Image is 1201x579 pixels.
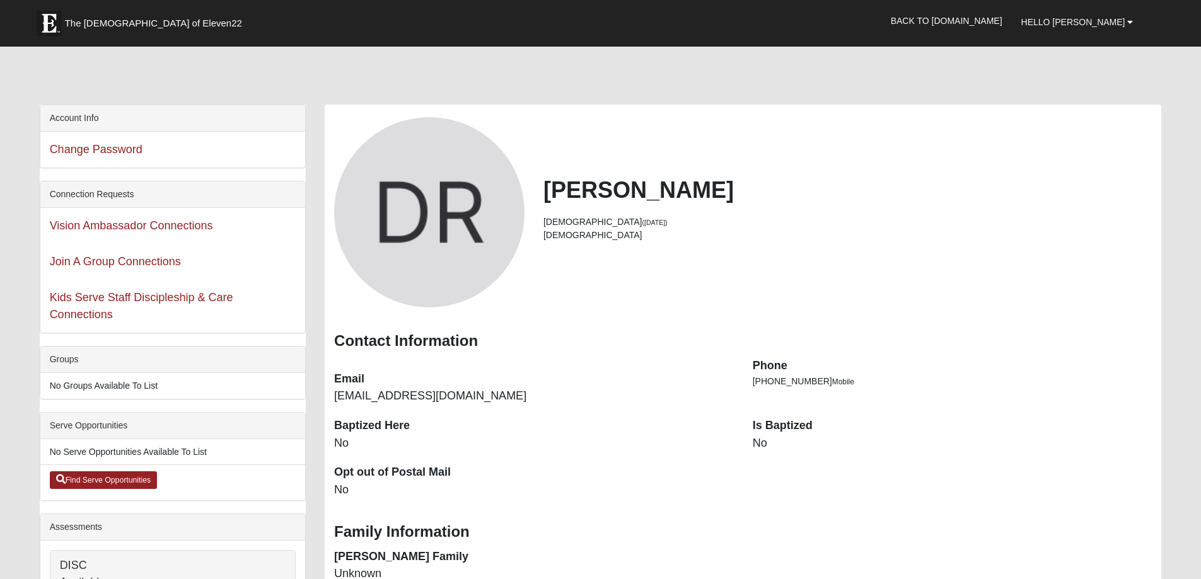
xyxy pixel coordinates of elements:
dt: Baptized Here [334,418,734,434]
a: View Fullsize Photo [334,117,525,307]
img: Eleven22 logo [37,11,62,36]
dd: No [334,435,734,452]
span: Mobile [832,377,854,386]
div: Assessments [40,514,305,541]
span: Hello [PERSON_NAME] [1021,17,1125,27]
div: Serve Opportunities [40,413,305,439]
a: Find Serve Opportunities [50,471,158,489]
h3: Family Information [334,523,1152,541]
div: Connection Requests [40,181,305,208]
a: Vision Ambassador Connections [50,219,213,232]
dd: No [334,482,734,498]
li: No Groups Available To List [40,373,305,399]
h2: [PERSON_NAME] [543,176,1152,204]
div: Account Info [40,105,305,132]
a: Kids Serve Staff Discipleship & Care Connections [50,291,233,321]
a: Hello [PERSON_NAME] [1012,6,1143,38]
h3: Contact Information [334,332,1152,350]
li: No Serve Opportunities Available To List [40,439,305,465]
a: Join A Group Connections [50,255,181,268]
a: Back to [DOMAIN_NAME] [881,5,1012,37]
dd: No [753,435,1152,452]
li: [PHONE_NUMBER] [753,375,1152,388]
a: The [DEMOGRAPHIC_DATA] of Eleven22 [30,4,282,36]
dt: Email [334,371,734,387]
dt: Phone [753,358,1152,374]
a: Change Password [50,143,142,156]
div: Groups [40,347,305,373]
dt: Opt out of Postal Mail [334,464,734,481]
span: The [DEMOGRAPHIC_DATA] of Eleven22 [65,17,242,30]
small: ([DATE]) [642,219,668,226]
dt: [PERSON_NAME] Family [334,549,734,565]
li: [DEMOGRAPHIC_DATA] [543,229,1152,242]
dd: [EMAIL_ADDRESS][DOMAIN_NAME] [334,388,734,404]
li: [DEMOGRAPHIC_DATA] [543,215,1152,229]
dt: Is Baptized [753,418,1152,434]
